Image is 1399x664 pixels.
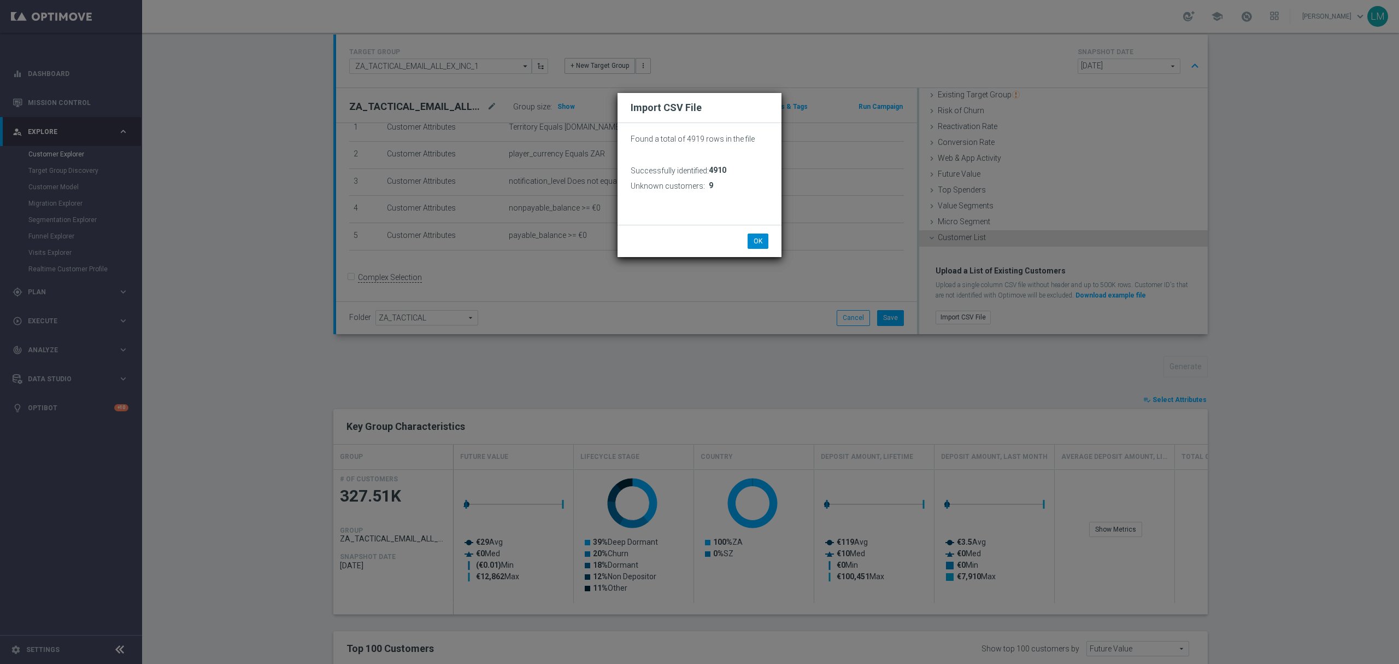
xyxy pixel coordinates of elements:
[631,181,705,191] h3: Unknown customers:
[748,234,768,249] button: OK
[709,181,713,190] span: 9
[709,166,726,175] span: 4910
[631,101,768,114] h2: Import CSV File
[631,166,709,176] h3: Successfully identified:
[631,134,768,144] p: Found a total of 4919 rows in the file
